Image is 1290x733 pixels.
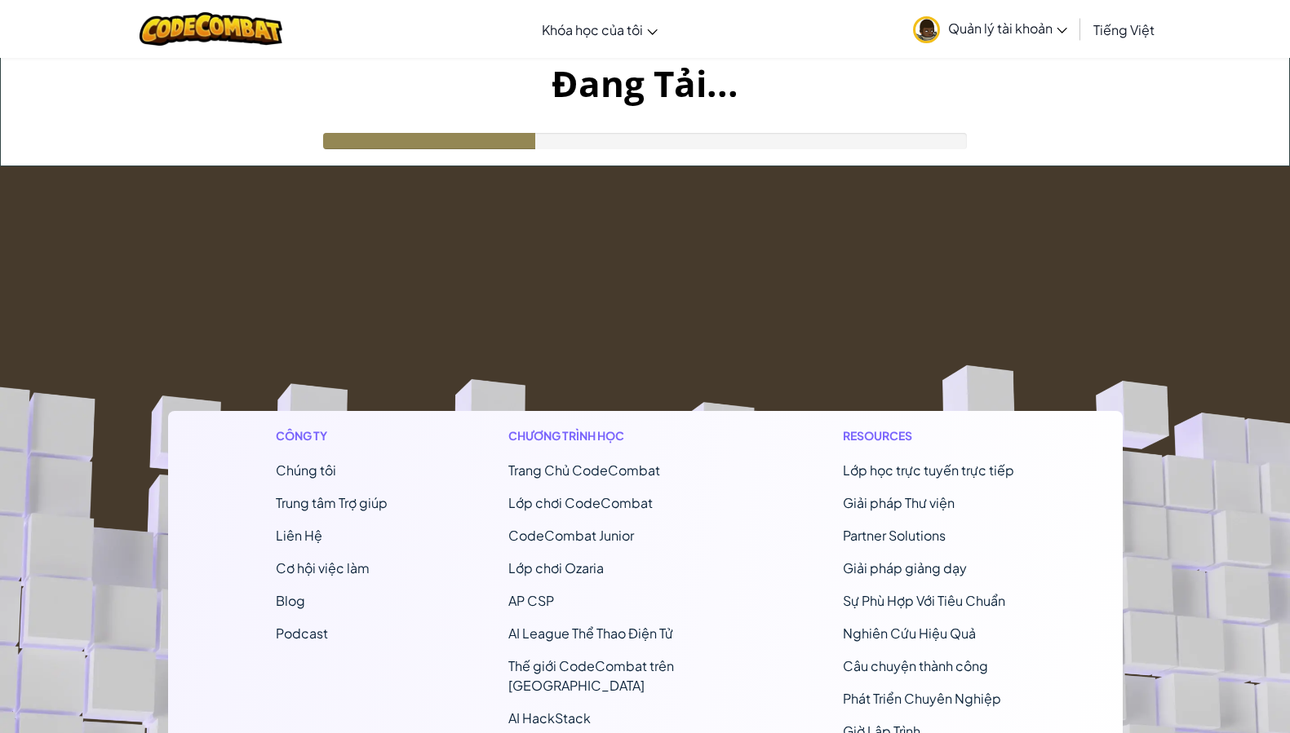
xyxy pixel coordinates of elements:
a: Partner Solutions [843,527,946,544]
a: AP CSP [508,592,554,609]
a: Chúng tôi [276,461,336,479]
h1: Chương trình học [508,427,723,444]
a: Tiếng Việt [1085,7,1163,51]
a: Lớp học trực tuyến trực tiếp [843,461,1014,479]
a: AI League Thể Thao Điện Tử [508,625,673,642]
a: Giải pháp Thư viện [843,494,955,511]
a: Lớp chơi Ozaria [508,559,604,576]
a: Quản lý tài khoản [905,3,1075,55]
img: avatar [913,16,940,43]
a: Câu chuyện thành công [843,657,988,674]
h1: Công ty [276,427,388,444]
h1: Resources [843,427,1014,444]
a: Cơ hội việc làm [276,559,370,576]
a: Podcast [276,625,328,642]
a: Sự Phù Hợp Với Tiêu Chuẩn [843,592,1005,609]
span: Tiếng Việt [1093,21,1155,38]
a: Khóa học của tôi [534,7,666,51]
a: CodeCombat Junior [508,527,634,544]
h1: Đang Tải... [1,58,1289,108]
span: Khóa học của tôi [542,21,643,38]
a: AI HackStack [508,709,591,726]
span: Quản lý tài khoản [948,20,1067,37]
a: Phát Triển Chuyên Nghiệp [843,690,1001,707]
span: Liên Hệ [276,527,322,544]
a: Blog [276,592,305,609]
img: CodeCombat logo [140,12,282,46]
span: Trang Chủ CodeCombat [508,461,660,479]
a: Nghiên Cứu Hiệu Quả [843,625,976,642]
a: Thế giới CodeCombat trên [GEOGRAPHIC_DATA] [508,657,674,694]
a: Giải pháp giảng dạy [843,559,967,576]
a: Lớp chơi CodeCombat [508,494,653,511]
a: Trung tâm Trợ giúp [276,494,388,511]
